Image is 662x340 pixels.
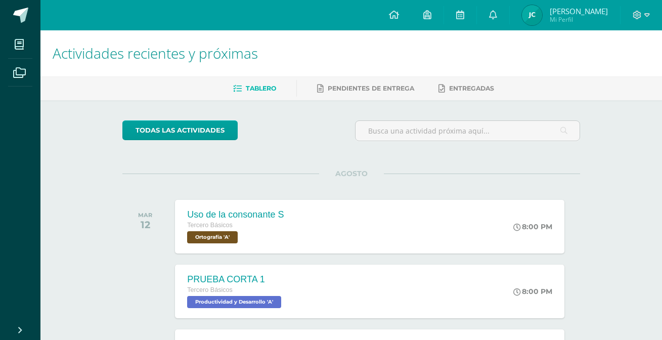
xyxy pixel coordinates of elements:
[438,80,494,97] a: Entregadas
[317,80,414,97] a: Pendientes de entrega
[122,120,238,140] a: todas las Actividades
[138,211,152,219] div: MAR
[246,84,276,92] span: Tablero
[187,231,238,243] span: Ortografía 'A'
[449,84,494,92] span: Entregadas
[187,209,284,220] div: Uso de la consonante S
[550,15,608,24] span: Mi Perfil
[328,84,414,92] span: Pendientes de entrega
[53,44,258,63] span: Actividades recientes y próximas
[319,169,384,178] span: AGOSTO
[138,219,152,231] div: 12
[187,222,233,229] span: Tercero Básicos
[187,274,284,285] div: PRUEBA CORTA 1
[513,287,552,296] div: 8:00 PM
[356,121,580,141] input: Busca una actividad próxima aquí...
[513,222,552,231] div: 8:00 PM
[187,296,281,308] span: Productividad y Desarrollo 'A'
[550,6,608,16] span: [PERSON_NAME]
[187,286,233,293] span: Tercero Básicos
[522,5,542,25] img: c3bb5800c7d6ee2552531009e20e2ead.png
[233,80,276,97] a: Tablero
